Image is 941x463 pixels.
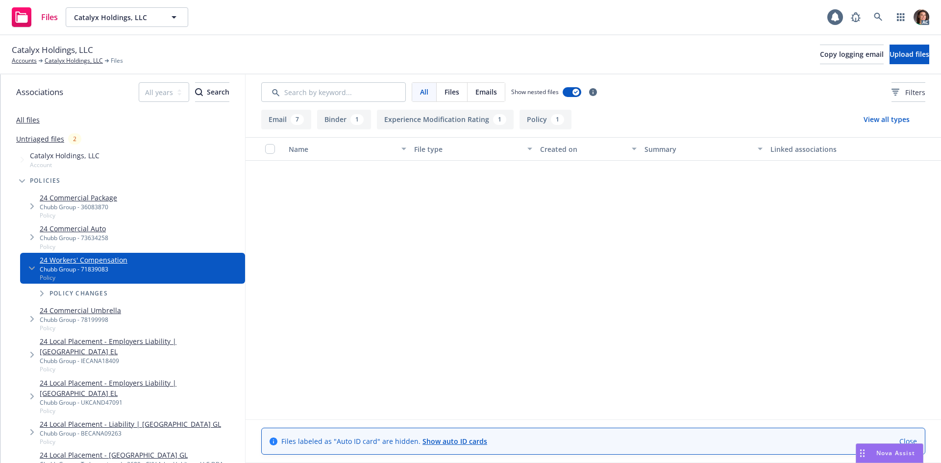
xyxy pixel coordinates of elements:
button: Binder [317,110,371,129]
a: 24 Commercial Auto [40,223,108,234]
div: Linked associations [770,144,888,154]
div: Chubb Group - BECANA09263 [40,429,221,438]
button: Created on [536,137,641,161]
a: Search [868,7,888,27]
div: 1 [350,114,364,125]
div: 2 [68,133,81,145]
button: Linked associations [767,137,892,161]
span: Policy [40,211,117,219]
span: Nova Assist [876,449,915,457]
button: File type [410,137,536,161]
a: Catalyx Holdings, LLC [45,56,103,65]
button: Catalyx Holdings, LLC [66,7,188,27]
span: Catalyx Holdings, LLC [74,12,159,23]
div: Search [195,83,229,101]
span: Policy [40,365,241,373]
button: Copy logging email [820,45,884,64]
span: Catalyx Holdings, LLC [12,44,93,56]
span: Files [111,56,123,65]
a: Close [899,436,917,446]
span: Associations [16,86,63,98]
a: 24 Commercial Umbrella [40,305,121,316]
span: Policy [40,438,221,446]
button: SearchSearch [195,82,229,102]
span: Policies [30,178,61,184]
span: Policy [40,273,127,282]
span: Policy changes [50,291,108,296]
div: 1 [551,114,564,125]
a: 24 Local Placement - Employers Liability | [GEOGRAPHIC_DATA] EL [40,378,241,398]
button: View all types [848,110,925,129]
svg: Search [195,88,203,96]
a: All files [16,115,40,124]
span: All [420,87,428,97]
a: Report a Bug [846,7,866,27]
a: 24 Local Placement - Liability | [GEOGRAPHIC_DATA] GL [40,419,221,429]
a: Show auto ID cards [422,437,487,446]
span: Account [30,161,99,169]
a: Switch app [891,7,911,27]
button: Nova Assist [856,443,923,463]
span: Policy [40,324,121,332]
input: Search by keyword... [261,82,406,102]
input: Select all [265,144,275,154]
button: Upload files [890,45,929,64]
a: 24 Local Placement - [GEOGRAPHIC_DATA] GL [40,450,241,460]
div: 1 [493,114,506,125]
div: Summary [644,144,751,154]
div: Chubb Group - UKCAND47091 [40,398,241,407]
a: 24 Local Placement - Employers Liability | [GEOGRAPHIC_DATA] EL [40,336,241,357]
span: Upload files [890,49,929,59]
span: Filters [905,87,925,97]
a: Files [8,3,62,31]
button: Experience Modification Rating [377,110,514,129]
span: Filters [891,87,925,97]
div: Chubb Group - 36083870 [40,203,117,211]
span: Files labeled as "Auto ID card" are hidden. [281,436,487,446]
a: 24 Commercial Package [40,193,117,203]
img: photo [914,9,929,25]
div: Chubb Group - 73634258 [40,234,108,242]
div: Chubb Group - 71839083 [40,265,127,273]
div: Drag to move [856,444,868,463]
span: Files [445,87,459,97]
div: File type [414,144,521,154]
div: Created on [540,144,626,154]
span: Policy [40,243,108,251]
a: 24 Workers' Compensation [40,255,127,265]
a: Untriaged files [16,134,64,144]
div: 7 [291,114,304,125]
button: Filters [891,82,925,102]
span: Copy logging email [820,49,884,59]
div: Name [289,144,396,154]
div: Chubb Group - 78199998 [40,316,121,324]
span: Emails [475,87,497,97]
button: Policy [520,110,571,129]
button: Name [285,137,410,161]
button: Email [261,110,311,129]
span: Policy [40,407,241,415]
span: Show nested files [511,88,559,96]
span: Files [41,13,58,21]
button: Summary [641,137,766,161]
span: Catalyx Holdings, LLC [30,150,99,161]
div: Chubb Group - IECANA18409 [40,357,241,365]
a: Accounts [12,56,37,65]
